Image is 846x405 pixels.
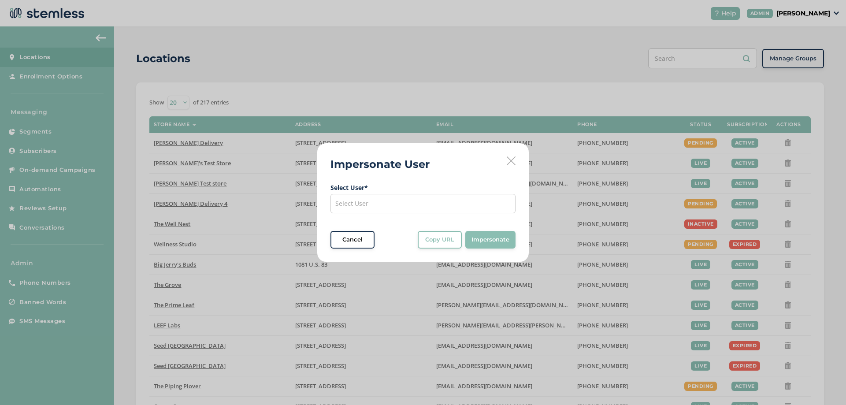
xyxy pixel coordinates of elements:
[342,235,363,244] span: Cancel
[330,156,430,172] h2: Impersonate User
[465,231,516,249] button: Impersonate
[330,183,516,192] label: Select User
[330,231,375,249] button: Cancel
[335,199,368,208] span: Select User
[471,235,509,244] span: Impersonate
[425,235,454,244] span: Copy URL
[418,231,462,249] button: Copy URL
[802,363,846,405] iframe: Chat Widget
